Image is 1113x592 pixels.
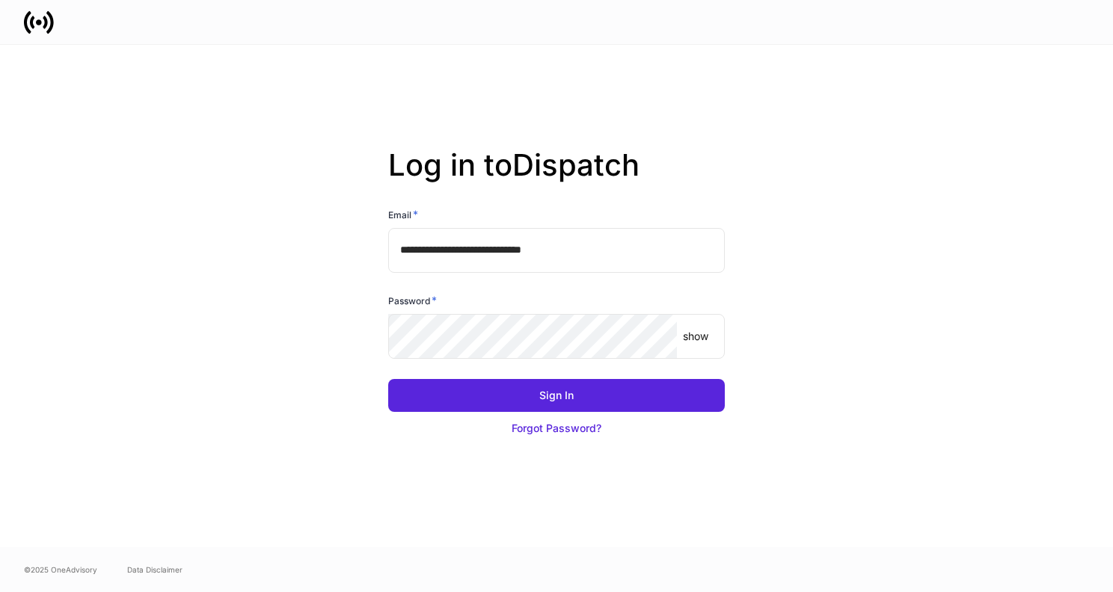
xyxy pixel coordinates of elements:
[388,293,437,308] h6: Password
[539,388,574,403] div: Sign In
[388,147,725,207] h2: Log in to Dispatch
[512,421,601,436] div: Forgot Password?
[388,379,725,412] button: Sign In
[683,329,708,344] p: show
[388,412,725,445] button: Forgot Password?
[388,207,418,222] h6: Email
[24,564,97,576] span: © 2025 OneAdvisory
[127,564,183,576] a: Data Disclaimer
